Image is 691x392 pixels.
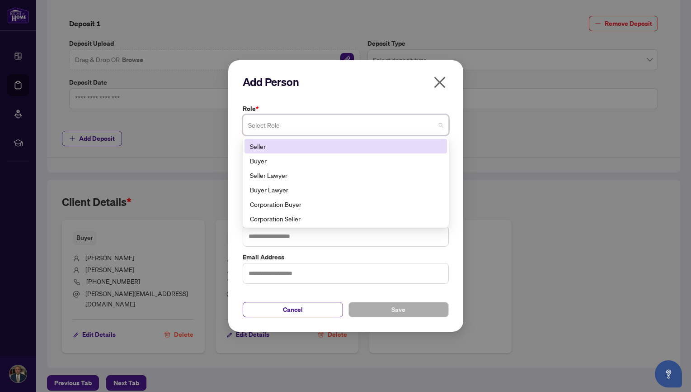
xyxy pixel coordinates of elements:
div: Corporation Seller [250,214,442,224]
div: Buyer Lawyer [244,182,447,197]
div: Corporation Buyer [250,199,442,209]
span: Cancel [283,302,303,317]
div: Seller Lawyer [244,168,447,182]
button: Cancel [243,302,343,317]
div: Seller Lawyer [250,170,442,180]
h2: Add Person [243,75,449,89]
div: Buyer [244,153,447,168]
div: Buyer [250,156,442,166]
div: Buyer Lawyer [250,185,442,195]
span: close [432,75,447,90]
div: Seller [250,141,442,151]
div: Corporation Seller [244,211,447,226]
label: Role [243,104,449,114]
div: Corporation Buyer [244,197,447,211]
label: Email Address [243,252,449,262]
button: Open asap [655,360,682,387]
div: Seller [244,139,447,153]
button: Save [348,302,449,317]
